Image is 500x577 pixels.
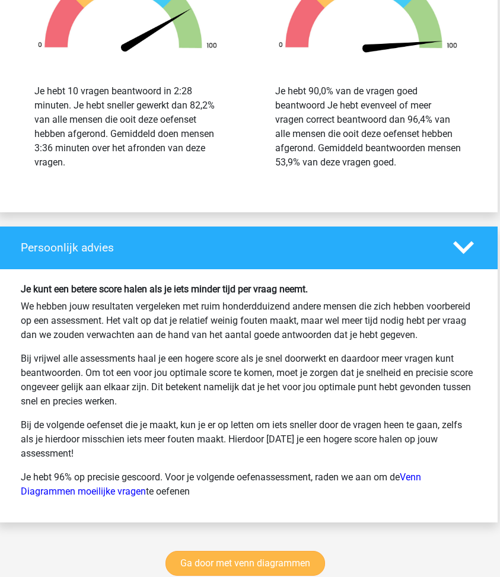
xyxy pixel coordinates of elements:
[21,471,421,497] a: Venn Diagrammen moeilijke vragen
[34,84,221,170] div: Je hebt 10 vragen beantwoord in 2:28 minuten. Je hebt sneller gewerkt dan 82,2% van alle mensen d...
[275,84,461,170] div: Je hebt 90,0% van de vragen goed beantwoord Je hebt evenveel of meer vragen correct beantwoord da...
[21,418,474,461] p: Bij de volgende oefenset die je maakt, kun je er op letten om iets sneller door de vragen heen te...
[21,299,474,342] p: We hebben jouw resultaten vergeleken met ruim honderdduizend andere mensen die zich hebben voorbe...
[165,551,325,576] a: Ga door met venn diagrammen
[21,352,474,409] p: Bij vrijwel alle assessments haal je een hogere score als je snel doorwerkt en daardoor meer vrag...
[21,241,435,254] h4: Persoonlijk advies
[21,283,474,295] h6: Je kunt een betere score halen als je iets minder tijd per vraag neemt.
[21,470,474,499] p: Je hebt 96% op precisie gescoord. Voor je volgende oefenassessment, raden we aan om de te oefenen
